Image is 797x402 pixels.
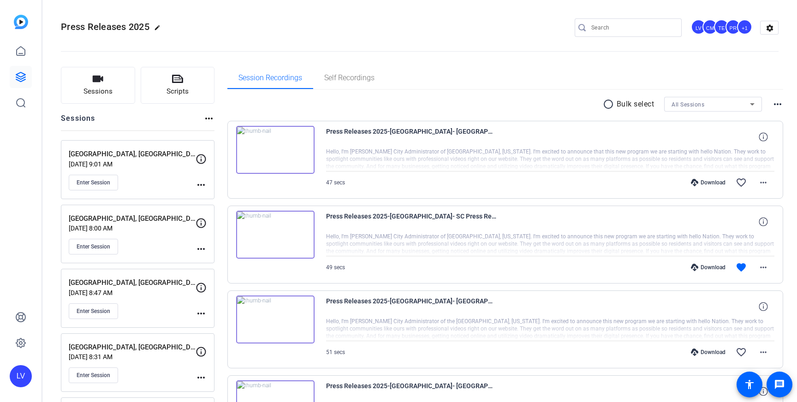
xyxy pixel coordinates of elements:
[686,179,730,186] div: Download
[772,99,783,110] mat-icon: more_horiz
[691,19,707,35] ngx-avatar: Louis Voss
[761,21,779,35] mat-icon: settings
[326,264,345,271] span: 49 secs
[196,179,207,190] mat-icon: more_horiz
[736,177,747,188] mat-icon: favorite_border
[61,113,95,130] h2: Sessions
[737,19,752,35] div: +1
[686,349,730,356] div: Download
[69,353,196,361] p: [DATE] 8:31 AM
[77,372,110,379] span: Enter Session
[736,347,747,358] mat-icon: favorite_border
[686,264,730,271] div: Download
[69,149,196,160] p: [GEOGRAPHIC_DATA], [GEOGRAPHIC_DATA] Press Release
[236,126,315,174] img: thumb-nail
[14,15,28,29] img: blue-gradient.svg
[77,179,110,186] span: Enter Session
[238,74,302,82] span: Session Recordings
[196,308,207,319] mat-icon: more_horiz
[69,367,118,383] button: Enter Session
[714,19,730,35] ngx-avatar: Tim Epner
[69,160,196,168] p: [DATE] 9:01 AM
[617,99,654,110] p: Bulk select
[326,126,497,148] span: Press Releases 2025-[GEOGRAPHIC_DATA]- [GEOGRAPHIC_DATA] Press Release-2025-10-07-11-18-19-355-0
[154,24,165,35] mat-icon: edit
[758,262,769,273] mat-icon: more_horiz
[603,99,617,110] mat-icon: radio_button_unchecked
[203,113,214,124] mat-icon: more_horiz
[196,372,207,383] mat-icon: more_horiz
[591,22,674,33] input: Search
[774,379,785,390] mat-icon: message
[69,278,196,288] p: [GEOGRAPHIC_DATA], [GEOGRAPHIC_DATA]
[736,262,747,273] mat-icon: favorite
[326,349,345,355] span: 51 secs
[236,296,315,343] img: thumb-nail
[324,74,375,82] span: Self Recordings
[77,307,110,315] span: Enter Session
[69,289,196,296] p: [DATE] 8:47 AM
[69,225,196,232] p: [DATE] 8:00 AM
[691,19,706,35] div: LV
[69,213,196,224] p: [GEOGRAPHIC_DATA], [GEOGRAPHIC_DATA]
[69,239,118,254] button: Enter Session
[196,243,207,254] mat-icon: more_horiz
[758,177,769,188] mat-icon: more_horiz
[702,19,719,35] ngx-avatar: Coby Maslyn
[236,211,315,259] img: thumb-nail
[672,101,704,108] span: All Sessions
[83,86,113,97] span: Sessions
[726,19,741,35] div: PR
[744,379,755,390] mat-icon: accessibility
[61,67,135,104] button: Sessions
[69,342,196,353] p: [GEOGRAPHIC_DATA], [GEOGRAPHIC_DATA]
[69,175,118,190] button: Enter Session
[726,19,742,35] ngx-avatar: Prescott Rossi
[326,296,497,318] span: Press Releases 2025-[GEOGRAPHIC_DATA]- [GEOGRAPHIC_DATA] Press Release-2025-10-07-11-13-47-212-0
[61,21,149,32] span: Press Releases 2025
[758,347,769,358] mat-icon: more_horiz
[69,303,118,319] button: Enter Session
[10,365,32,387] div: LV
[326,179,345,186] span: 47 secs
[77,243,110,250] span: Enter Session
[326,211,497,233] span: Press Releases 2025-[GEOGRAPHIC_DATA]- SC Press Release-2025-10-07-11-16-51-784-0
[702,19,718,35] div: CM
[714,19,729,35] div: TE
[141,67,215,104] button: Scripts
[167,86,189,97] span: Scripts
